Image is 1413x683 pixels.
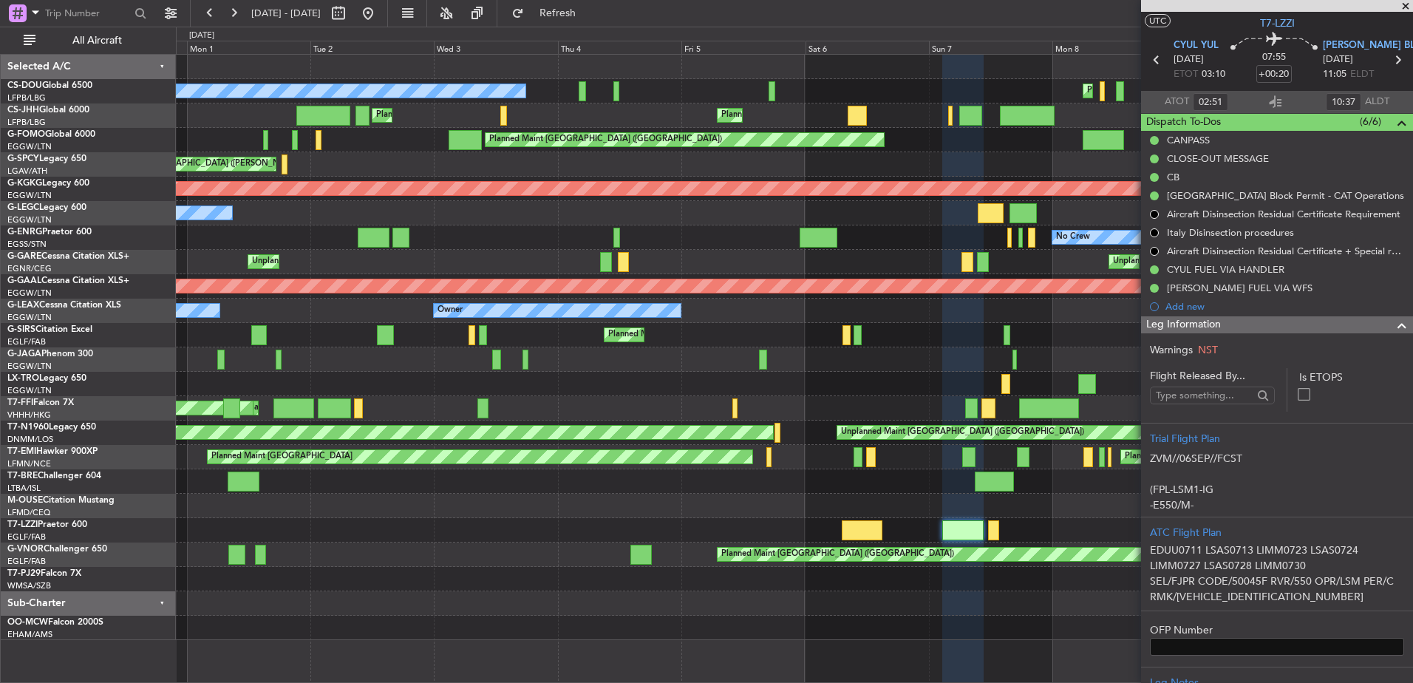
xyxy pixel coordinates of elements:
[45,2,130,24] input: Trip Number
[1174,52,1204,67] span: [DATE]
[7,130,45,139] span: G-FOMO
[437,299,463,322] div: Owner
[721,104,954,126] div: Planned Maint [GEOGRAPHIC_DATA] ([GEOGRAPHIC_DATA])
[310,41,434,54] div: Tue 2
[7,106,89,115] a: CS-JHHGlobal 6000
[108,153,316,175] div: Cleaning [GEOGRAPHIC_DATA] ([PERSON_NAME] Intl)
[558,41,681,54] div: Thu 4
[1156,384,1253,407] input: Type something...
[1150,451,1404,466] p: ZVM//06SEP//FCST
[681,41,805,54] div: Fri 5
[7,301,121,310] a: G-LEAXCessna Citation XLS
[1167,152,1269,165] div: CLOSE-OUT MESSAGE
[7,398,33,407] span: T7-FFI
[1150,525,1404,540] div: ATC Flight Plan
[608,324,841,346] div: Planned Maint [GEOGRAPHIC_DATA] ([GEOGRAPHIC_DATA])
[7,569,81,578] a: T7-PJ29Falcon 7X
[7,203,86,212] a: G-LEGCLegacy 600
[1174,38,1219,53] span: CYUL YUL
[489,129,722,151] div: Planned Maint [GEOGRAPHIC_DATA] ([GEOGRAPHIC_DATA])
[1150,482,1404,497] p: (FPL-LSM1-IG
[1167,134,1210,146] div: CANPASS
[7,398,74,407] a: T7-FFIFalcon 7X
[7,228,92,237] a: G-ENRGPraetor 600
[7,350,93,359] a: G-JAGAPhenom 300
[1323,52,1353,67] span: [DATE]
[7,520,87,529] a: T7-LZZIPraetor 600
[1141,342,1413,358] div: Warnings
[7,252,129,261] a: G-GARECessna Citation XLS+
[7,447,36,456] span: T7-EMI
[7,580,51,591] a: WMSA/SZB
[1167,171,1179,183] div: CB
[7,531,46,543] a: EGLF/FAB
[7,496,43,505] span: M-OUSE
[189,30,214,42] div: [DATE]
[7,203,39,212] span: G-LEGC
[376,104,609,126] div: Planned Maint [GEOGRAPHIC_DATA] ([GEOGRAPHIC_DATA])
[1165,95,1189,109] span: ATOT
[1167,282,1312,294] div: [PERSON_NAME] FUEL VIA WFS
[7,252,41,261] span: G-GARE
[7,520,38,529] span: T7-LZZI
[929,41,1052,54] div: Sun 7
[1299,370,1404,385] label: Is ETOPS
[1365,95,1389,109] span: ALDT
[7,410,51,421] a: VHHH/HKG
[1150,622,1404,638] label: OFP Number
[252,251,347,273] div: Unplanned Maint Chester
[1052,41,1176,54] div: Mon 8
[7,545,107,554] a: G-VNORChallenger 650
[7,81,42,90] span: CS-DOU
[1150,543,1404,574] p: EDUU0711 LSAS0713 LIMM0723 LSAS0724 LIMM0727 LSAS0728 LIMM0730
[1167,263,1284,276] div: CYUL FUEL VIA HANDLER
[1150,368,1275,384] span: Flight Released By...
[7,545,44,554] span: G-VNOR
[1167,208,1400,220] div: Aircraft Disinsection Residual Certificate Requirement
[7,423,49,432] span: T7-N1960
[721,543,954,565] div: Planned Maint [GEOGRAPHIC_DATA] ([GEOGRAPHIC_DATA])
[251,7,321,20] span: [DATE] - [DATE]
[7,361,52,372] a: EGGW/LTN
[7,190,52,201] a: EGGW/LTN
[7,458,51,469] a: LFMN/NCE
[7,130,95,139] a: G-FOMOGlobal 6000
[1193,93,1228,111] input: --:--
[187,41,310,54] div: Mon 1
[7,374,86,383] a: LX-TROLegacy 650
[1150,497,1404,529] p: -E550/M-SBDE2E3FGHIJ1J3J4J7M3P2RWXYZ/LB2D1
[7,447,98,456] a: T7-EMIHawker 900XP
[1198,343,1218,357] span: NST
[7,81,92,90] a: CS-DOUGlobal 6500
[1167,226,1294,239] div: Italy Disinsection procedures
[7,569,41,578] span: T7-PJ29
[1087,80,1320,102] div: Planned Maint [GEOGRAPHIC_DATA] ([GEOGRAPHIC_DATA])
[7,288,52,299] a: EGGW/LTN
[1167,245,1406,257] div: Aircraft Disinsection Residual Certificate + Special request
[1150,431,1404,446] div: Trial Flight Plan
[1150,574,1404,620] p: SEL/FJPR CODE/50045F RVR/550 OPR/LSM PER/C RMK/[VEHICLE_IDENTIFICATION_NUMBER] [PERSON_NAME]
[7,556,46,567] a: EGLF/FAB
[7,336,46,347] a: EGLF/FAB
[1146,316,1221,333] span: Leg Information
[7,472,101,480] a: T7-BREChallenger 604
[7,166,47,177] a: LGAV/ATH
[841,421,1084,444] div: Unplanned Maint [GEOGRAPHIC_DATA] ([GEOGRAPHIC_DATA])
[7,301,39,310] span: G-LEAX
[211,446,353,468] div: Planned Maint [GEOGRAPHIC_DATA]
[7,141,52,152] a: EGGW/LTN
[1165,300,1406,313] div: Add new
[7,507,50,518] a: LFMD/CEQ
[7,496,115,505] a: M-OUSECitation Mustang
[527,8,589,18] span: Refresh
[1262,50,1286,65] span: 07:55
[7,423,96,432] a: T7-N1960Legacy 650
[1323,67,1346,82] span: 11:05
[7,618,48,627] span: OO-MCW
[1202,67,1225,82] span: 03:10
[7,179,42,188] span: G-KGKG
[1167,189,1404,202] div: [GEOGRAPHIC_DATA] Block Permit - CAT Operations
[7,325,35,334] span: G-SIRS
[1326,93,1361,111] input: --:--
[1145,14,1171,27] button: UTC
